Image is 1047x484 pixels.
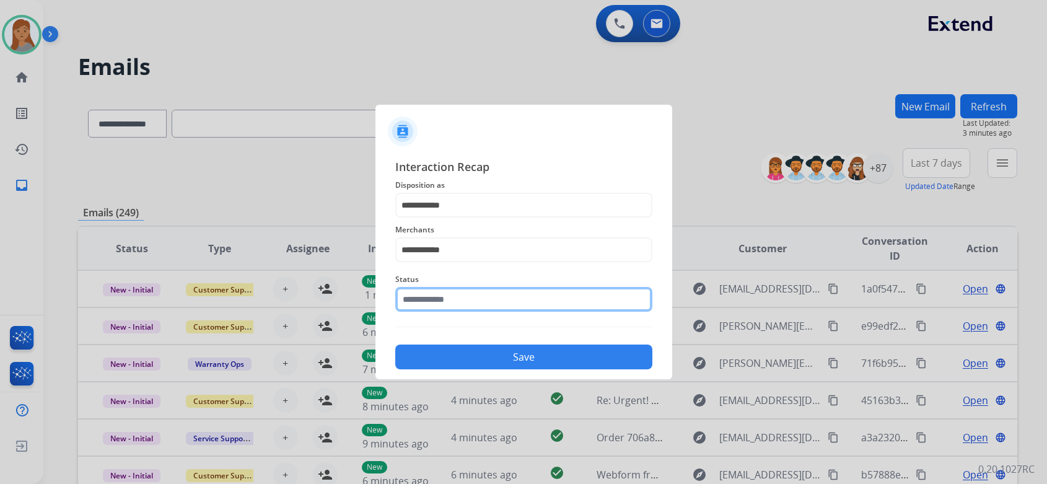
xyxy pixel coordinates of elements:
[395,222,652,237] span: Merchants
[395,272,652,287] span: Status
[388,117,418,146] img: contactIcon
[395,158,652,178] span: Interaction Recap
[978,462,1035,477] p: 0.20.1027RC
[395,178,652,193] span: Disposition as
[395,345,652,369] button: Save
